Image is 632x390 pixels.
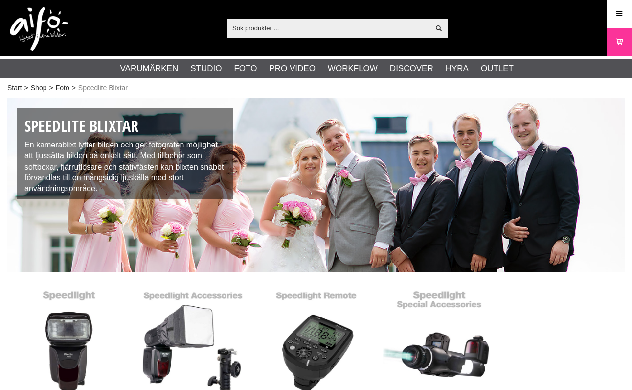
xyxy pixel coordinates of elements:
a: Pro Video [269,62,315,75]
a: Outlet [481,62,514,75]
a: Start [7,83,22,93]
span: > [49,83,53,93]
a: Foto [234,62,257,75]
img: logo.png [10,7,68,51]
a: Varumärken [120,62,179,75]
a: Foto [56,83,69,93]
div: En kamerablixt lyfter bilden och ger fotografen möjlighet att ljussätta bilden på enkelt sätt. Me... [17,108,233,199]
span: > [72,83,76,93]
span: Speedlite Blixtar [78,83,128,93]
img: Speedlite Kamerablixtar [7,98,625,272]
a: Shop [31,83,47,93]
a: Studio [190,62,222,75]
h1: Speedlite Blixtar [24,115,226,137]
a: Workflow [328,62,378,75]
span: > [24,83,28,93]
input: Sök produkter ... [227,21,429,35]
a: Hyra [446,62,469,75]
a: Discover [390,62,433,75]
